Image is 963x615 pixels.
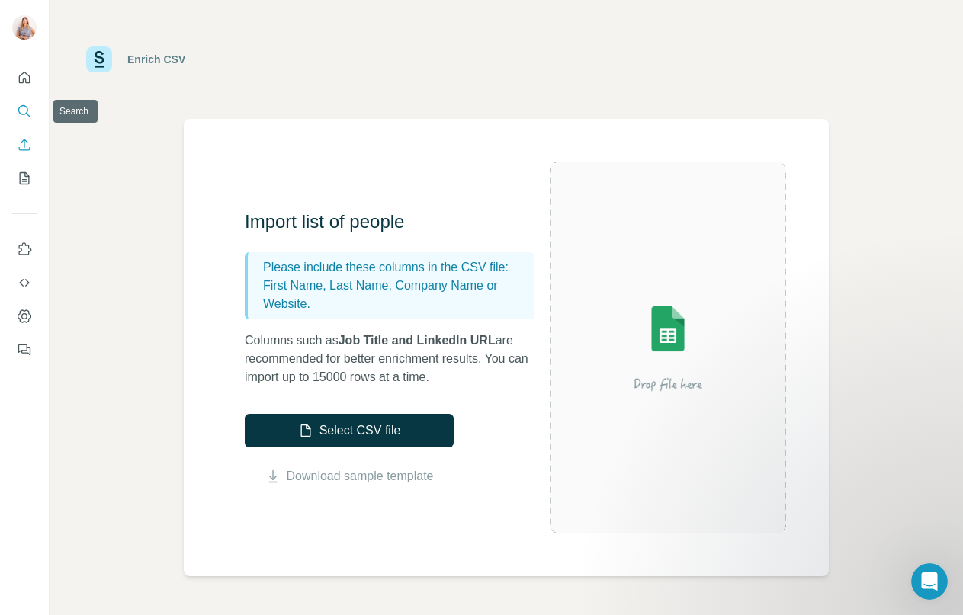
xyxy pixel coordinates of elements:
[245,467,454,485] button: Download sample template
[245,332,550,386] p: Columns such as are recommended for better enrichment results. You can import up to 15000 rows at...
[263,277,528,313] p: First Name, Last Name, Company Name or Website.
[339,334,496,347] span: Job Title and LinkedIn URL
[263,258,528,277] p: Please include these columns in the CSV file:
[127,52,185,67] div: Enrich CSV
[12,269,37,296] button: Use Surfe API
[12,303,37,330] button: Dashboard
[12,235,37,263] button: Use Surfe on LinkedIn
[12,98,37,125] button: Search
[245,210,550,234] h3: Import list of people
[12,165,37,192] button: My lists
[12,131,37,159] button: Enrich CSV
[12,15,37,40] img: Avatar
[911,563,948,600] iframe: Intercom live chat
[550,269,786,427] img: Surfe Illustration - Drop file here or select below
[12,64,37,91] button: Quick start
[245,414,454,447] button: Select CSV file
[12,336,37,364] button: Feedback
[86,46,112,72] img: Surfe Logo
[287,467,434,485] a: Download sample template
